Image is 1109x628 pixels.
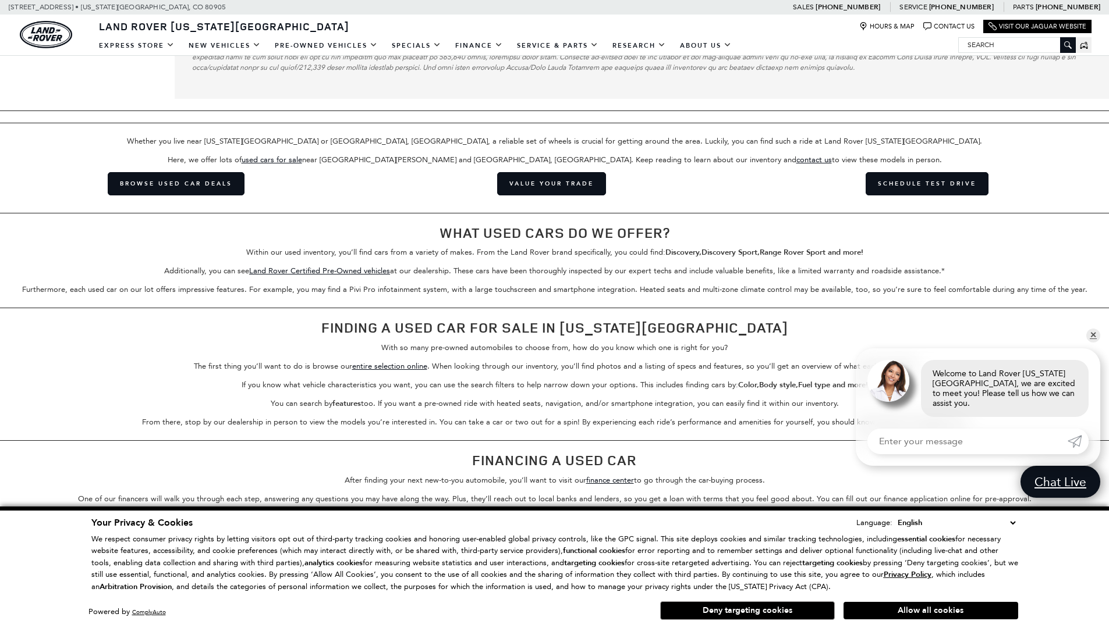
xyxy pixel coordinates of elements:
a: land-rover [20,21,72,48]
strong: analytics cookies [304,558,363,568]
div: Welcome to Land Rover [US_STATE][GEOGRAPHIC_DATA], we are excited to meet you! Please tell us how... [921,360,1089,417]
a: Specials [385,35,448,56]
a: Browse Used Car Deals [108,172,245,195]
a: entire selection online [352,362,427,370]
p: We respect consumer privacy rights by letting visitors opt out of third-party tracking cookies an... [91,533,1018,593]
a: ComplyAuto [132,608,166,616]
strong: Arbitration Provision [100,581,172,592]
a: Submit [1068,429,1089,454]
a: Visit Our Jaguar Website [988,22,1086,31]
a: About Us [673,35,739,56]
span: Your Privacy & Cookies [91,516,193,529]
a: Research [605,35,673,56]
a: [STREET_ADDRESS] • [US_STATE][GEOGRAPHIC_DATA], CO 80905 [9,3,226,11]
a: used cars for sale [242,155,302,164]
strong: Discovery, [665,247,701,258]
u: Privacy Policy [884,569,931,580]
a: Land Rover [US_STATE][GEOGRAPHIC_DATA] [92,19,356,33]
a: Pre-Owned Vehicles [268,35,385,56]
img: Agent profile photo [867,360,909,402]
a: Privacy Policy [884,570,931,579]
strong: targeting cookies [564,558,625,568]
input: Enter your message [867,429,1068,454]
strong: Body style, [759,380,798,390]
strong: functional cookies [563,545,625,556]
button: Allow all cookies [844,602,1018,619]
nav: Main Navigation [92,35,739,56]
a: Finance [448,35,510,56]
div: Language: [856,519,892,526]
button: Deny targeting cookies [660,601,835,620]
span: Service [899,3,927,11]
a: Value Your Trade [497,172,606,195]
a: contact us [796,155,832,164]
a: New Vehicles [182,35,268,56]
span: Parts [1013,3,1034,11]
strong: features [332,398,361,409]
strong: Range Rover Sport and more! [760,247,863,258]
a: [PHONE_NUMBER] [816,2,880,12]
div: Powered by [88,608,166,616]
strong: Color, [738,380,759,390]
strong: targeting cookies [802,558,863,568]
a: finance center [586,476,634,484]
a: Service & Parts [510,35,605,56]
a: Hours & Map [859,22,915,31]
img: Land Rover [20,21,72,48]
span: Sales [793,3,814,11]
strong: Discovery Sport, [701,247,760,258]
a: Land Rover Certified Pre-Owned vehicles [249,266,390,275]
span: Chat Live [1029,474,1092,490]
a: Chat Live [1021,466,1100,498]
a: Contact Us [923,22,975,31]
strong: Fuel type and more! [798,380,868,390]
span: Land Rover [US_STATE][GEOGRAPHIC_DATA] [99,19,349,33]
a: [PHONE_NUMBER] [1036,2,1100,12]
a: Schedule Test Drive [866,172,988,195]
strong: essential cookies [897,534,955,544]
select: Language Select [895,516,1018,529]
input: Search [959,38,1075,52]
a: EXPRESS STORE [92,35,182,56]
a: [PHONE_NUMBER] [929,2,994,12]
